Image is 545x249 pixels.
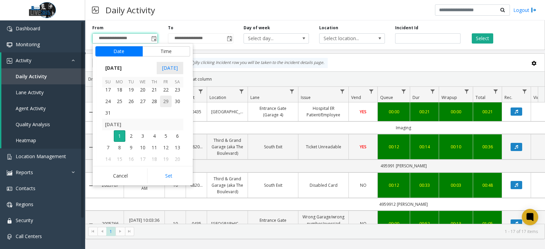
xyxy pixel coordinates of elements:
[353,220,373,227] a: NO
[351,95,361,100] span: Vend
[7,186,12,192] img: 'icon'
[7,26,12,32] img: 'icon'
[443,144,469,150] a: 00:10
[441,95,457,100] span: Wrapup
[125,130,137,142] td: Tuesday, September 2, 2025
[160,96,172,107] td: Friday, August 29, 2025
[367,87,376,96] a: Vend Filter Menu
[7,42,12,48] img: 'icon'
[338,87,347,96] a: Issue Filter Menu
[102,2,158,18] h3: Daily Activity
[114,142,125,153] span: 8
[382,220,406,227] a: 00:00
[382,109,406,115] a: 00:00
[7,154,12,160] img: 'icon'
[172,153,183,165] span: 20
[95,168,145,183] button: Cancel
[250,95,260,100] span: Lane
[137,84,149,96] td: Wednesday, August 20, 2025
[125,153,137,165] span: 16
[172,142,183,153] td: Saturday, September 13, 2025
[160,153,172,165] td: Friday, September 19, 2025
[114,142,125,153] td: Monday, September 8, 2025
[504,95,512,100] span: Rec.
[102,107,114,119] span: 31
[160,142,172,153] span: 12
[172,142,183,153] span: 13
[114,130,125,142] span: 1
[102,63,125,73] span: [DATE]
[92,2,99,18] img: pageIcon
[149,84,160,96] span: 21
[160,84,172,96] td: Friday, August 22, 2025
[1,68,85,84] a: Daily Activity
[102,96,114,107] span: 24
[16,185,35,192] span: Contacts
[125,84,137,96] td: Tuesday, August 19, 2025
[149,84,160,96] td: Thursday, August 21, 2025
[477,220,498,227] a: 01:05
[443,220,469,227] div: 00:13
[412,95,420,100] span: Dur
[137,77,149,87] th: We
[252,144,294,150] a: South Exit
[252,217,294,230] a: Entrance Gate (Garage 4)
[125,142,137,153] span: 9
[477,144,498,150] a: 00:36
[414,109,435,115] a: 00:21
[128,217,160,230] a: [DATE] 10:03:36 AM
[414,144,435,150] a: 00:14
[7,58,12,64] img: 'icon'
[172,84,183,96] span: 23
[16,217,33,223] span: Security
[225,34,233,43] span: Toggle popup
[92,25,104,31] label: From
[531,6,536,14] img: logout
[360,221,367,227] span: NO
[125,130,137,142] span: 2
[137,96,149,107] span: 27
[252,182,294,188] a: South Exit
[160,77,172,87] th: Fr
[172,77,183,87] th: Sa
[196,87,205,96] a: Lot Filter Menu
[1,100,85,116] a: Agent Activity
[114,130,125,142] td: Monday, September 1, 2025
[114,77,125,87] th: Mo
[1,84,85,100] a: Lane Activity
[169,220,182,227] a: 10
[85,73,545,85] div: Drag a column header and drop it here to group by that column
[380,95,393,100] span: Queue
[319,25,338,31] label: Location
[190,144,203,150] a: 482020
[395,25,418,31] label: Incident Id
[382,182,406,188] a: 00:12
[147,168,190,183] button: Set
[149,77,160,87] th: Th
[172,153,183,165] td: Saturday, September 20, 2025
[85,87,545,223] div: Data table
[302,214,344,233] a: Wrong Garage/wrong number/oversizd vehicle
[209,95,226,100] span: Location
[137,130,149,142] td: Wednesday, September 3, 2025
[125,84,137,96] span: 19
[1,52,85,68] a: Activity
[137,96,149,107] td: Wednesday, August 27, 2025
[302,144,344,150] a: Ticket Unreadable
[477,109,498,115] a: 00:21
[414,220,435,227] div: 00:52
[172,84,183,96] td: Saturday, August 23, 2025
[302,105,344,118] a: Hospital ER Patient/Employee
[160,130,172,142] td: Friday, September 5, 2025
[16,41,40,48] span: Monitoring
[137,142,149,153] td: Wednesday, September 10, 2025
[95,46,143,56] button: Date tab
[114,153,125,165] td: Monday, September 15, 2025
[114,84,125,96] td: Monday, August 18, 2025
[149,142,160,153] span: 11
[16,73,47,80] span: Daily Activity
